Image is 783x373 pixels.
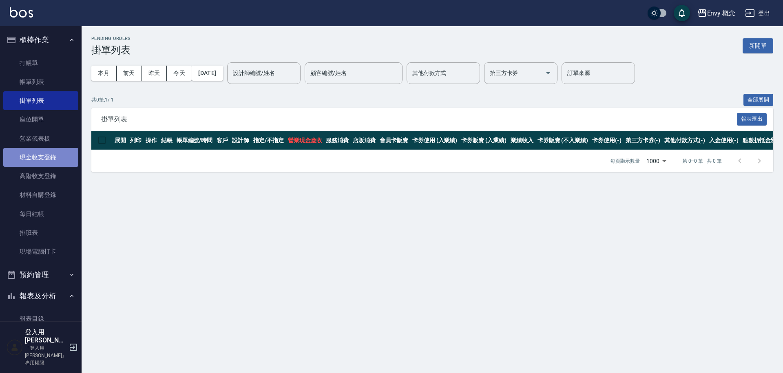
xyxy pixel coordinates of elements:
[286,131,324,150] th: 營業現金應收
[643,150,669,172] div: 1000
[707,131,741,150] th: 入金使用(-)
[3,129,78,148] a: 營業儀表板
[3,242,78,261] a: 現場電腦打卡
[542,66,555,79] button: Open
[459,131,509,150] th: 卡券販賣 (入業績)
[91,96,114,104] p: 共 0 筆, 1 / 1
[707,8,736,18] div: Envy 概念
[3,264,78,285] button: 預約管理
[91,36,131,41] h2: Pending Orders
[101,115,737,124] span: 掛單列表
[3,148,78,167] a: 現金收支登錄
[167,66,192,81] button: 今天
[175,131,215,150] th: 帳單編號/時間
[737,113,767,126] button: 報表匯出
[3,110,78,129] a: 座位開單
[742,6,773,21] button: 登出
[3,205,78,223] a: 每日結帳
[144,131,159,150] th: 操作
[590,131,624,150] th: 卡券使用(-)
[743,38,773,53] button: 新開單
[91,66,117,81] button: 本月
[117,66,142,81] button: 前天
[128,131,144,150] th: 列印
[624,131,663,150] th: 第三方卡券(-)
[3,309,78,328] a: 報表目錄
[10,7,33,18] img: Logo
[351,131,378,150] th: 店販消費
[25,328,66,344] h5: 登入用[PERSON_NAME]
[159,131,175,150] th: 結帳
[215,131,230,150] th: 客戶
[113,131,128,150] th: 展開
[3,223,78,242] a: 排班表
[674,5,690,21] button: save
[7,339,23,355] img: Person
[3,185,78,204] a: 材料自購登錄
[694,5,739,22] button: Envy 概念
[743,42,773,49] a: 新開單
[662,131,707,150] th: 其他付款方式(-)
[682,157,722,165] p: 第 0–0 筆 共 0 筆
[91,44,131,56] h3: 掛單列表
[251,131,286,150] th: 指定/不指定
[737,115,767,123] a: 報表匯出
[610,157,640,165] p: 每頁顯示數量
[324,131,351,150] th: 服務消費
[3,54,78,73] a: 打帳單
[378,131,410,150] th: 會員卡販賣
[142,66,167,81] button: 昨天
[192,66,223,81] button: [DATE]
[25,344,66,366] p: 「登入用[PERSON_NAME]」專用權限
[230,131,251,150] th: 設計師
[3,73,78,91] a: 帳單列表
[743,94,774,106] button: 全部展開
[410,131,460,150] th: 卡券使用 (入業績)
[3,29,78,51] button: 櫃檯作業
[3,167,78,185] a: 高階收支登錄
[3,91,78,110] a: 掛單列表
[535,131,590,150] th: 卡券販賣 (不入業績)
[509,131,535,150] th: 業績收入
[3,285,78,307] button: 報表及分析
